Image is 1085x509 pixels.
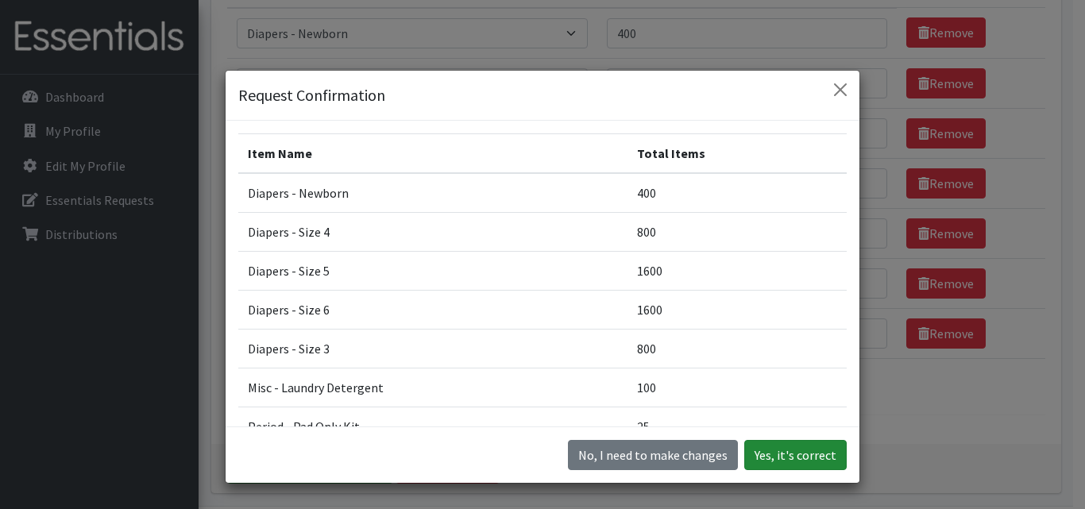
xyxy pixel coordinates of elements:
td: 25 [627,407,847,446]
td: 1600 [627,252,847,291]
button: Close [828,77,853,102]
td: Diapers - Size 4 [238,213,627,252]
button: No I need to make changes [568,440,738,470]
button: Yes, it's correct [744,440,847,470]
td: 800 [627,330,847,368]
td: 400 [627,173,847,213]
td: Period - Pad Only Kit [238,407,627,446]
th: Item Name [238,134,627,174]
td: 100 [627,368,847,407]
th: Total Items [627,134,847,174]
h5: Request Confirmation [238,83,385,107]
td: Diapers - Size 6 [238,291,627,330]
td: Diapers - Size 5 [238,252,627,291]
td: Diapers - Newborn [238,173,627,213]
td: Misc - Laundry Detergent [238,368,627,407]
td: 1600 [627,291,847,330]
td: Diapers - Size 3 [238,330,627,368]
td: 800 [627,213,847,252]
